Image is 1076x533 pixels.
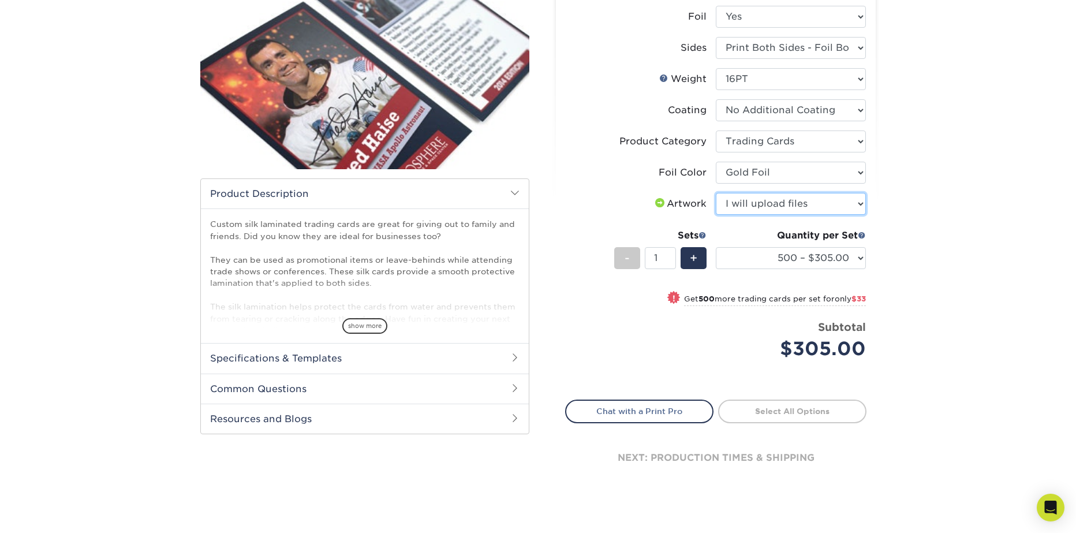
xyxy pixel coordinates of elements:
a: Select All Options [718,400,866,423]
h2: Specifications & Templates [201,343,529,373]
span: + [690,249,697,267]
p: Custom silk laminated trading cards are great for giving out to family and friends. Did you know ... [210,218,520,336]
span: ! [672,292,675,304]
h2: Product Description [201,179,529,208]
div: Artwork [653,197,707,211]
span: - [625,249,630,267]
span: only [835,295,866,303]
strong: 500 [698,295,715,303]
strong: Subtotal [818,320,866,333]
iframe: Google Customer Reviews [3,498,98,529]
span: show more [342,318,387,334]
div: Weight [659,72,707,86]
h2: Common Questions [201,374,529,404]
div: Sides [681,41,707,55]
a: Chat with a Print Pro [565,400,713,423]
div: Foil [688,10,707,24]
div: Foil Color [659,166,707,180]
div: next: production times & shipping [565,423,866,493]
div: Coating [668,103,707,117]
div: Open Intercom Messenger [1037,494,1064,521]
div: $305.00 [724,335,866,363]
span: $33 [851,295,866,303]
small: Get more trading cards per set for [684,295,866,306]
h2: Resources and Blogs [201,404,529,434]
div: Product Category [619,135,707,148]
div: Quantity per Set [716,229,866,243]
div: Sets [614,229,707,243]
